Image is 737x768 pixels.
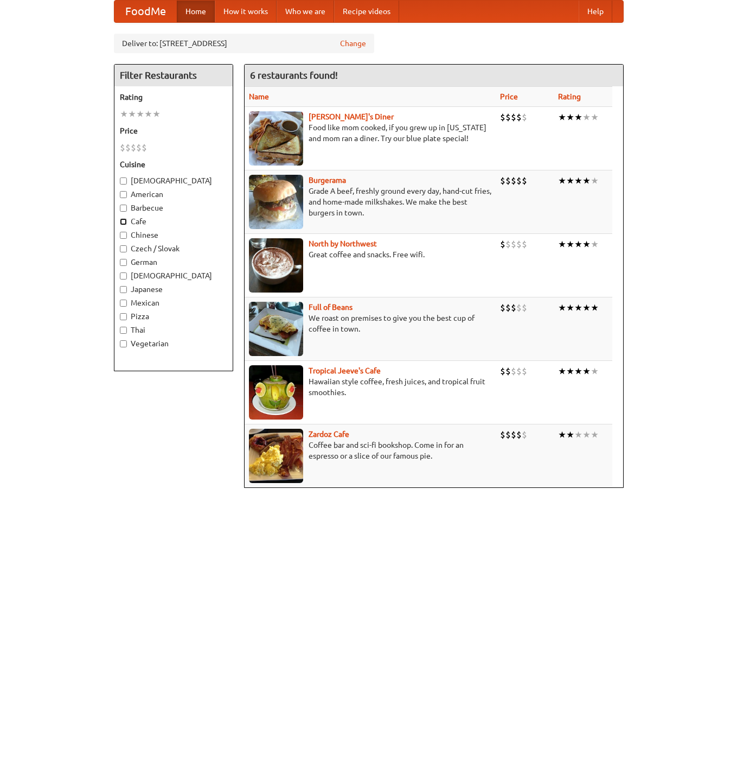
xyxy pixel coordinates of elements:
[249,376,491,398] p: Hawaiian style coffee, fresh juices, and tropical fruit smoothies.
[500,111,505,123] li: $
[120,232,127,239] input: Chinese
[591,111,599,123] li: ★
[250,70,338,80] ng-pluralize: 6 restaurants found!
[120,175,227,186] label: [DEMOGRAPHIC_DATA]
[120,286,127,293] input: Japanese
[249,429,303,483] img: zardoz.jpg
[574,365,582,377] li: ★
[309,303,353,312] b: Full of Beans
[591,238,599,250] li: ★
[142,142,147,154] li: $
[120,340,127,347] input: Vegetarian
[579,1,612,22] a: Help
[120,325,227,335] label: Thai
[516,302,522,314] li: $
[558,365,566,377] li: ★
[128,108,136,120] li: ★
[249,249,491,260] p: Great coffee and snacks. Free wifi.
[522,238,527,250] li: $
[120,230,227,240] label: Chinese
[516,111,522,123] li: $
[215,1,277,22] a: How it works
[120,259,127,266] input: German
[309,366,381,375] a: Tropical Jeeve's Cafe
[120,245,127,252] input: Czech / Slovak
[309,112,394,121] a: [PERSON_NAME]'s Diner
[309,239,377,248] a: North by Northwest
[277,1,334,22] a: Who we are
[582,111,591,123] li: ★
[249,92,269,101] a: Name
[574,429,582,441] li: ★
[120,189,227,200] label: American
[120,311,227,322] label: Pizza
[500,175,505,187] li: $
[522,429,527,441] li: $
[522,175,527,187] li: $
[309,430,349,439] a: Zardoz Cafe
[511,302,516,314] li: $
[249,440,491,461] p: Coffee bar and sci-fi bookshop. Come in for an espresso or a slice of our famous pie.
[505,111,511,123] li: $
[114,34,374,53] div: Deliver to: [STREET_ADDRESS]
[249,175,303,229] img: burgerama.jpg
[500,238,505,250] li: $
[582,302,591,314] li: ★
[177,1,215,22] a: Home
[120,338,227,349] label: Vegetarian
[591,175,599,187] li: ★
[249,238,303,293] img: north.jpg
[582,238,591,250] li: ★
[511,238,516,250] li: $
[574,175,582,187] li: ★
[516,175,522,187] li: $
[309,176,346,185] a: Burgerama
[120,202,227,213] label: Barbecue
[120,205,127,212] input: Barbecue
[500,365,505,377] li: $
[114,65,233,86] h4: Filter Restaurants
[120,216,227,227] label: Cafe
[516,238,522,250] li: $
[120,191,127,198] input: American
[120,159,227,170] h5: Cuisine
[505,175,511,187] li: $
[505,302,511,314] li: $
[120,108,128,120] li: ★
[566,175,574,187] li: ★
[574,302,582,314] li: ★
[505,365,511,377] li: $
[591,302,599,314] li: ★
[522,365,527,377] li: $
[249,365,303,420] img: jeeves.jpg
[120,297,227,308] label: Mexican
[114,1,177,22] a: FoodMe
[566,365,574,377] li: ★
[511,111,516,123] li: $
[120,92,227,103] h5: Rating
[591,429,599,441] li: ★
[249,122,491,144] p: Food like mom cooked, if you grew up in [US_STATE] and mom ran a diner. Try our blue plate special!
[511,429,516,441] li: $
[522,302,527,314] li: $
[582,429,591,441] li: ★
[566,302,574,314] li: ★
[511,175,516,187] li: $
[125,142,131,154] li: $
[120,300,127,307] input: Mexican
[574,238,582,250] li: ★
[249,302,303,356] img: beans.jpg
[152,108,161,120] li: ★
[505,238,511,250] li: $
[249,186,491,218] p: Grade A beef, freshly ground every day, hand-cut fries, and home-made milkshakes. We make the bes...
[558,429,566,441] li: ★
[120,142,125,154] li: $
[120,125,227,136] h5: Price
[558,302,566,314] li: ★
[120,313,127,320] input: Pizza
[500,302,505,314] li: $
[120,272,127,280] input: [DEMOGRAPHIC_DATA]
